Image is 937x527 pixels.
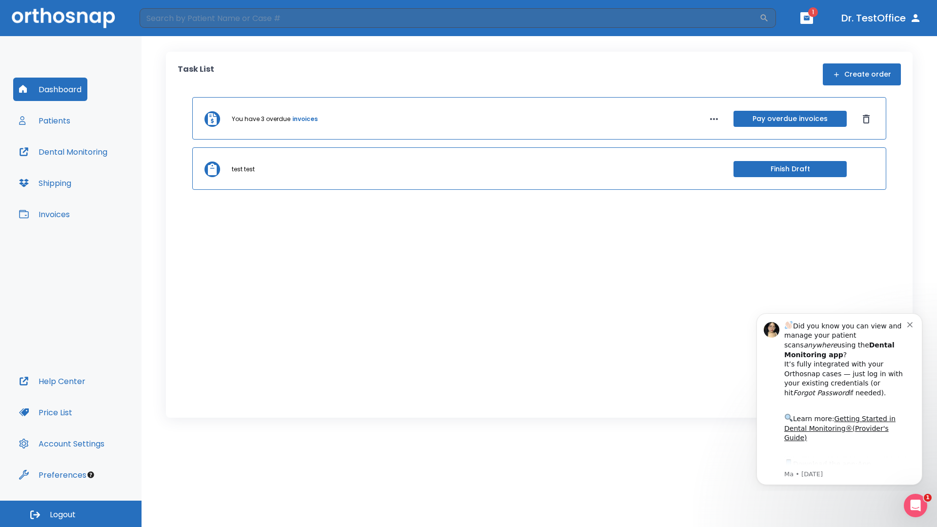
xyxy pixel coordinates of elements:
[742,304,937,491] iframe: Intercom notifications message
[232,115,290,123] p: You have 3 overdue
[42,153,165,203] div: Download the app: | ​ Let us know if you need help getting started!
[140,8,759,28] input: Search by Patient Name or Case #
[733,161,847,177] button: Finish Draft
[924,494,932,502] span: 1
[178,63,214,85] p: Task List
[42,156,129,173] a: App Store
[50,509,76,520] span: Logout
[13,78,87,101] button: Dashboard
[232,165,255,174] p: test test
[12,8,115,28] img: Orthosnap
[292,115,318,123] a: invoices
[808,7,818,17] span: 1
[13,203,76,226] button: Invoices
[823,63,901,85] button: Create order
[13,171,77,195] button: Shipping
[13,369,91,393] button: Help Center
[13,432,110,455] button: Account Settings
[165,15,173,23] button: Dismiss notification
[13,140,113,163] button: Dental Monitoring
[733,111,847,127] button: Pay overdue invoices
[86,470,95,479] div: Tooltip anchor
[837,9,925,27] button: Dr. TestOffice
[13,463,92,486] button: Preferences
[13,109,76,132] button: Patients
[858,111,874,127] button: Dismiss
[904,494,927,517] iframe: Intercom live chat
[42,165,165,174] p: Message from Ma, sent 8w ago
[13,401,78,424] button: Price List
